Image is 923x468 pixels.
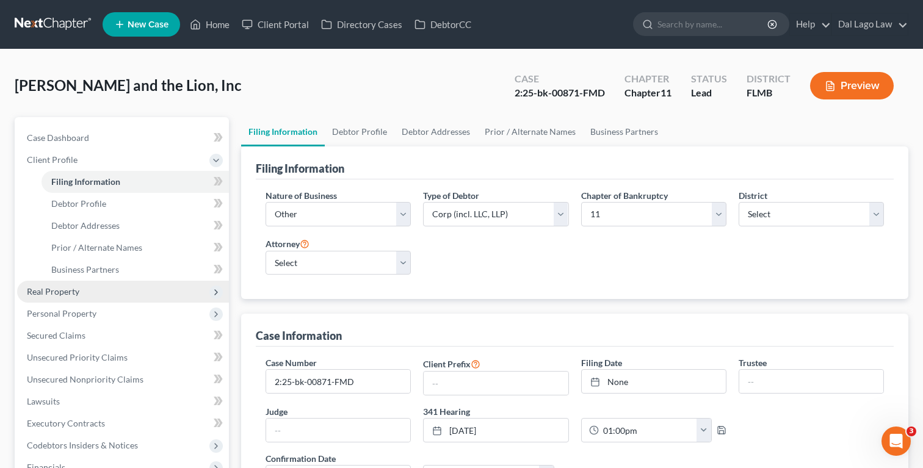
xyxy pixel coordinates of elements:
[42,215,229,237] a: Debtor Addresses
[599,419,698,442] input: -- : --
[581,189,668,202] label: Chapter of Bankruptcy
[266,370,410,393] input: Enter case number...
[17,127,229,149] a: Case Dashboard
[259,452,575,465] label: Confirmation Date
[423,189,479,202] label: Type of Debtor
[27,418,105,428] span: Executory Contracts
[17,347,229,369] a: Unsecured Priority Claims
[51,264,119,275] span: Business Partners
[325,117,394,146] a: Debtor Profile
[691,86,727,100] div: Lead
[832,13,908,35] a: Dal Lago Law
[51,176,120,187] span: Filing Information
[881,427,911,456] iframe: Intercom live chat
[747,72,791,86] div: District
[417,405,733,418] label: 341 Hearing
[739,189,767,202] label: District
[424,372,568,395] input: --
[17,391,229,412] a: Lawsuits
[810,72,894,99] button: Preview
[790,13,831,35] a: Help
[266,356,317,369] label: Case Number
[423,356,480,371] label: Client Prefix
[424,419,568,442] a: [DATE]
[27,374,143,384] span: Unsecured Nonpriority Claims
[27,440,138,450] span: Codebtors Insiders & Notices
[315,13,408,35] a: Directory Cases
[266,189,337,202] label: Nature of Business
[582,370,726,393] a: None
[408,13,477,35] a: DebtorCC
[15,76,241,94] span: [PERSON_NAME] and the Lion, Inc
[27,132,89,143] span: Case Dashboard
[27,154,78,165] span: Client Profile
[51,198,106,209] span: Debtor Profile
[394,117,477,146] a: Debtor Addresses
[17,412,229,434] a: Executory Contracts
[739,370,883,393] input: --
[128,20,168,29] span: New Case
[515,86,605,100] div: 2:25-bk-00871-FMD
[27,330,85,340] span: Secured Claims
[747,86,791,100] div: FLMB
[42,171,229,193] a: Filing Information
[236,13,315,35] a: Client Portal
[583,117,665,146] a: Business Partners
[661,87,671,98] span: 11
[691,72,727,86] div: Status
[907,427,916,436] span: 3
[256,328,342,343] div: Case Information
[51,220,120,231] span: Debtor Addresses
[266,236,309,251] label: Attorney
[515,72,605,86] div: Case
[581,356,622,369] label: Filing Date
[27,286,79,297] span: Real Property
[739,356,767,369] label: Trustee
[624,72,671,86] div: Chapter
[42,237,229,259] a: Prior / Alternate Names
[27,308,96,319] span: Personal Property
[17,325,229,347] a: Secured Claims
[51,242,142,253] span: Prior / Alternate Names
[624,86,671,100] div: Chapter
[266,419,410,442] input: --
[184,13,236,35] a: Home
[266,405,288,418] label: Judge
[27,352,128,362] span: Unsecured Priority Claims
[241,117,325,146] a: Filing Information
[256,161,344,176] div: Filing Information
[17,369,229,391] a: Unsecured Nonpriority Claims
[477,117,583,146] a: Prior / Alternate Names
[42,259,229,281] a: Business Partners
[657,13,769,35] input: Search by name...
[27,396,60,406] span: Lawsuits
[42,193,229,215] a: Debtor Profile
